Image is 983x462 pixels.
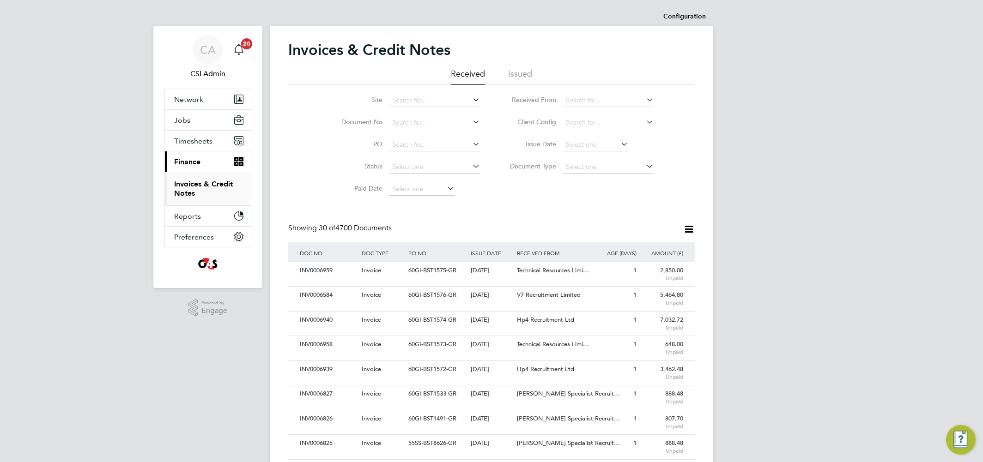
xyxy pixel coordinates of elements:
[633,266,637,274] span: 1
[515,242,592,264] div: RECEIVED FROM
[165,151,251,172] button: Finance
[408,291,456,299] span: 60GI-BST1576-GR
[468,385,515,402] div: [DATE]
[641,275,683,282] span: Unpaid
[174,233,214,241] span: Preferences
[389,183,455,196] input: Select one
[639,262,686,286] div: 2,850.00
[641,348,683,356] span: Unpaid
[563,94,654,107] input: Search for...
[362,340,381,348] span: Invoice
[174,212,201,221] span: Reports
[297,435,359,452] div: INV0006825
[165,206,251,226] button: Reports
[641,423,683,430] span: Unpaid
[389,94,480,107] input: Search for...
[641,324,683,331] span: Unpaid
[153,26,262,288] nav: Main navigation
[641,398,683,405] span: Unpaid
[362,291,381,299] span: Invoice
[633,439,637,447] span: 1
[408,316,456,324] span: 60GI-BST1574-GR
[468,242,515,264] div: ISSUE DATE
[297,262,359,279] div: INV0006959
[633,316,637,324] span: 1
[362,266,381,274] span: Invoice
[503,162,556,170] label: Document Type
[639,336,686,360] div: 648.00
[563,138,628,151] input: Select one
[188,299,228,317] a: Powered byEngage
[174,137,212,145] span: Timesheets
[517,414,620,422] span: [PERSON_NAME] Specialist Recruit…
[329,96,382,104] label: Site
[319,223,335,233] span: 30 of
[639,385,686,409] div: 888.48
[297,361,359,378] div: INV0006939
[319,223,392,233] span: 4700 Documents
[362,414,381,422] span: Invoice
[329,118,382,126] label: Document No
[508,68,532,85] li: Issued
[406,242,468,264] div: PO NO
[201,299,227,307] span: Powered by
[201,307,227,315] span: Engage
[408,390,456,397] span: 60GI-BST1533-GR
[359,242,406,264] div: DOC TYPE
[641,447,683,455] span: Unpaid
[230,35,248,65] a: 20
[164,68,251,79] span: CSI Admin
[165,172,251,205] div: Finance
[165,131,251,151] button: Timesheets
[362,316,381,324] span: Invoice
[174,95,203,104] span: Network
[639,435,686,459] div: 888.48
[639,287,686,311] div: 5,464.80
[389,138,480,151] input: Search for...
[468,435,515,452] div: [DATE]
[517,390,620,397] span: [PERSON_NAME] Specialist Recruit…
[329,140,382,148] label: PO
[408,340,456,348] span: 60GI-BST1573-GR
[165,89,251,109] button: Network
[408,266,456,274] span: 60GI-BST1575-GR
[408,365,456,373] span: 60GI-BST1572-GR
[329,184,382,192] label: Paid Date
[451,68,485,85] li: Received
[641,299,683,306] span: Unpaid
[503,140,556,148] label: Issue Date
[297,410,359,427] div: INV0006826
[633,414,637,422] span: 1
[165,110,251,130] button: Jobs
[200,44,216,56] span: CA
[164,257,251,271] a: Go to home page
[241,38,252,49] span: 20
[362,365,381,373] span: Invoice
[517,439,620,447] span: [PERSON_NAME] Specialist Recruit…
[408,439,456,447] span: 55SS-BST8626-GR
[663,7,706,26] li: Configuration
[468,287,515,304] div: [DATE]
[517,340,589,348] span: Technical Resources Limi…
[946,425,976,455] button: Engage Resource Center
[174,157,200,166] span: Finance
[468,312,515,329] div: [DATE]
[362,390,381,397] span: Invoice
[174,180,233,198] a: Invoices & Credit Notes
[288,41,450,59] h2: Invoices & Credit Notes
[468,361,515,378] div: [DATE]
[165,227,251,247] button: Preferences
[633,291,637,299] span: 1
[297,287,359,304] div: INV0006584
[517,365,574,373] span: Hp4 Recruitment Ltd
[639,312,686,336] div: 7,032.72
[288,223,394,233] div: Showing
[297,336,359,353] div: INV0006958
[563,116,654,129] input: Search for...
[641,373,683,381] span: Unpaid
[517,316,574,324] span: Hp4 Recruitment Ltd
[389,116,480,129] input: Search for...
[633,340,637,348] span: 1
[639,361,686,385] div: 3,462.48
[592,242,639,264] div: AGE (DAYS)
